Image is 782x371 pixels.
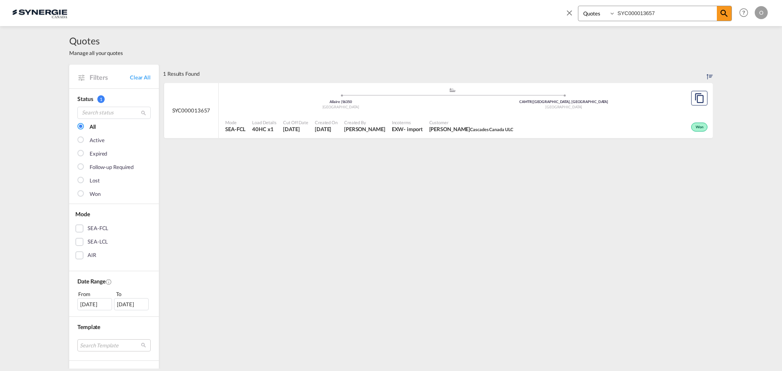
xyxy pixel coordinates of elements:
span: 31 Jul 2025 [315,125,338,133]
span: Mode [75,211,90,217]
span: Cascades Canada ULC [470,127,513,132]
span: [GEOGRAPHIC_DATA] [323,105,359,109]
div: Won [691,123,707,132]
span: Won [696,125,705,130]
md-icon: icon-magnify [141,110,147,116]
div: All [90,123,96,131]
div: Sort by: Created On [707,65,713,83]
md-checkbox: SEA-LCL [75,238,153,246]
span: Incoterms [392,119,423,125]
span: Template [77,323,100,330]
span: 56350 [342,99,352,104]
span: 40HC x 1 [252,125,277,133]
div: Status 1 [77,95,151,103]
span: Manage all your quotes [69,49,123,57]
span: From To [DATE][DATE] [77,290,151,310]
div: EXW import [392,125,423,133]
span: icon-close [565,6,578,25]
img: 1f56c880d42311ef80fc7dca854c8e59.png [12,4,67,22]
span: icon-magnify [717,6,731,21]
md-icon: icon-close [565,8,574,17]
div: - import [404,125,422,133]
button: Copy Quote [691,91,707,105]
span: Pablo Gomez Saldarriaga [344,125,385,133]
span: SEA-FCL [225,125,246,133]
span: CAMTR [GEOGRAPHIC_DATA], [GEOGRAPHIC_DATA] [519,99,608,104]
input: Search status [77,107,151,119]
span: Allaire [329,99,342,104]
span: Customer [429,119,514,125]
span: | [532,99,533,104]
md-icon: icon-magnify [719,9,729,18]
div: O [755,6,768,19]
span: Filters [90,73,130,82]
span: Cut Off Date [283,119,308,125]
div: Active [90,136,104,145]
div: [DATE] [114,298,149,310]
md-icon: Created On [105,279,112,285]
span: 31 Jul 2025 [283,125,308,133]
span: Created On [315,119,338,125]
span: Load Details [252,119,277,125]
div: Help [737,6,755,20]
md-icon: assets/icons/custom/copyQuote.svg [694,93,704,103]
div: SEA-FCL [88,224,108,233]
span: Quotes [69,34,123,47]
div: [DATE] [77,298,112,310]
div: From [77,290,113,298]
div: 1 Results Found [163,65,200,83]
div: To [115,290,151,298]
md-checkbox: AIR [75,251,153,259]
span: SYC000013657 [172,107,211,114]
div: Expired [90,150,107,158]
span: Created By [344,119,385,125]
span: Help [737,6,751,20]
a: Clear All [130,74,151,81]
div: Won [90,190,101,198]
md-icon: assets/icons/custom/ship-fill.svg [448,88,457,92]
span: Mode [225,119,246,125]
input: Enter Quotation Number [615,6,717,20]
span: 1 [97,95,105,103]
span: | [341,99,342,104]
md-checkbox: SEA-FCL [75,224,153,233]
span: Date Range [77,278,105,285]
div: Follow-up Required [90,163,134,171]
div: SEA-LCL [88,238,108,246]
span: Status [77,95,93,102]
span: [GEOGRAPHIC_DATA] [545,105,582,109]
span: Justin Tompkins Cascades Canada ULC [429,125,514,133]
div: SYC000013657 assets/icons/custom/ship-fill.svgassets/icons/custom/roll-o-plane.svgOrigin FranceDe... [164,83,713,138]
div: EXW [392,125,404,133]
div: Lost [90,177,100,185]
div: AIR [88,251,96,259]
